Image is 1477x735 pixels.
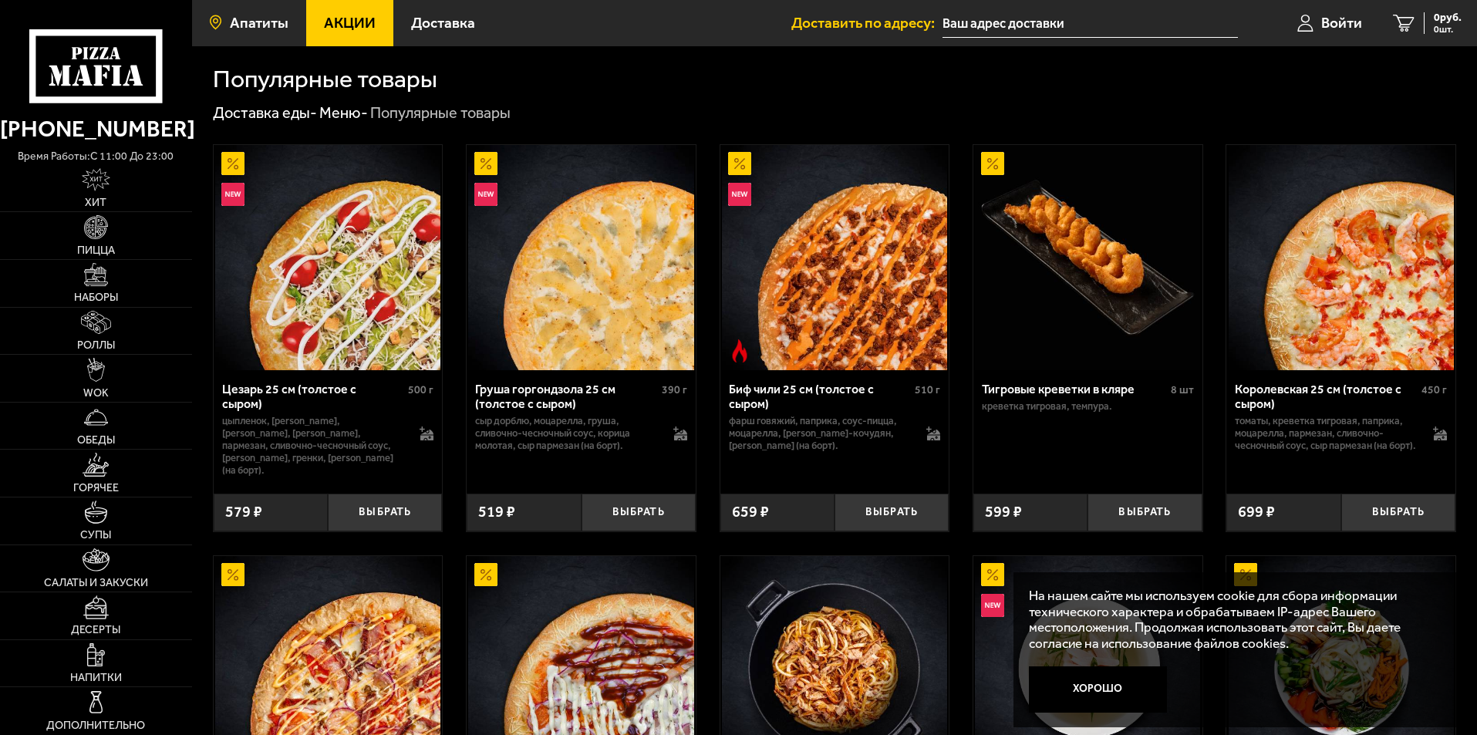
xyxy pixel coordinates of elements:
span: 500 г [408,383,433,396]
button: Хорошо [1029,666,1168,713]
span: Апатиты [230,15,288,30]
span: Доставка [411,15,475,30]
span: Супы [80,530,111,541]
img: Акционный [728,152,751,175]
p: томаты, креветка тигровая, паприка, моцарелла, пармезан, сливочно-чесночный соус, сыр пармезан (н... [1235,415,1418,452]
span: WOK [83,388,109,399]
button: Выбрать [835,494,949,531]
img: Цезарь 25 см (толстое с сыром) [215,145,440,370]
p: сыр дорблю, моцарелла, груша, сливочно-чесночный соус, корица молотая, сыр пармезан (на борт). [475,415,658,452]
span: 579 ₽ [225,504,262,520]
span: Роллы [77,340,115,351]
p: На нашем сайте мы используем cookie для сбора информации технического характера и обрабатываем IP... [1029,588,1432,652]
a: АкционныйТигровые креветки в кляре [973,145,1202,370]
span: Обеды [77,435,115,446]
span: Доставить по адресу: [791,15,943,30]
span: 0 шт. [1434,25,1462,34]
img: Акционный [221,563,244,586]
img: Акционный [981,563,1004,586]
div: Груша горгондзола 25 см (толстое с сыром) [475,382,658,411]
a: Доставка еды- [213,103,317,122]
span: Наборы [74,292,118,303]
div: Тигровые креветки в кляре [982,382,1167,396]
div: Королевская 25 см (толстое с сыром) [1235,382,1418,411]
span: Пицца [77,245,115,256]
img: Акционный [474,152,497,175]
button: Выбрать [328,494,442,531]
a: Королевская 25 см (толстое с сыром) [1226,145,1455,370]
span: 659 ₽ [732,504,769,520]
button: Выбрать [1341,494,1455,531]
span: 699 ₽ [1238,504,1275,520]
span: 390 г [662,383,687,396]
span: Десерты [71,625,120,636]
a: АкционныйНовинкаЦезарь 25 см (толстое с сыром) [214,145,443,370]
div: Биф чили 25 см (толстое с сыром) [729,382,912,411]
span: Войти [1321,15,1362,30]
span: Горячее [73,483,119,494]
img: Акционный [474,563,497,586]
img: Биф чили 25 см (толстое с сыром) [722,145,947,370]
img: Новинка [981,594,1004,617]
img: Острое блюдо [728,339,751,362]
span: Хит [85,197,106,208]
span: Напитки [70,673,122,683]
span: Дополнительно [46,720,145,731]
span: 510 г [915,383,940,396]
p: фарш говяжий, паприка, соус-пицца, моцарелла, [PERSON_NAME]-кочудян, [PERSON_NAME] (на борт). [729,415,912,452]
input: Ваш адрес доставки [943,9,1238,38]
p: цыпленок, [PERSON_NAME], [PERSON_NAME], [PERSON_NAME], пармезан, сливочно-чесночный соус, [PERSON... [222,415,405,477]
button: Выбрать [1088,494,1202,531]
span: Акции [324,15,376,30]
span: 0 руб. [1434,12,1462,23]
span: 450 г [1421,383,1447,396]
a: АкционныйНовинкаГруша горгондзола 25 см (толстое с сыром) [467,145,696,370]
span: 8 шт [1171,383,1194,396]
div: Цезарь 25 см (толстое с сыром) [222,382,405,411]
div: Популярные товары [370,103,511,123]
img: Акционный [1234,563,1257,586]
img: Акционный [981,152,1004,175]
img: Новинка [474,183,497,206]
img: Тигровые креветки в кляре [975,145,1200,370]
span: 599 ₽ [985,504,1022,520]
img: Королевская 25 см (толстое с сыром) [1229,145,1454,370]
a: АкционныйНовинкаОстрое блюдоБиф чили 25 см (толстое с сыром) [720,145,949,370]
span: 519 ₽ [478,504,515,520]
p: креветка тигровая, темпура. [982,400,1194,413]
img: Новинка [221,183,244,206]
a: Меню- [319,103,368,122]
span: Салаты и закуски [44,578,148,588]
img: Новинка [728,183,751,206]
h1: Популярные товары [213,67,437,92]
img: Груша горгондзола 25 см (толстое с сыром) [468,145,693,370]
img: Акционный [221,152,244,175]
button: Выбрать [582,494,696,531]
